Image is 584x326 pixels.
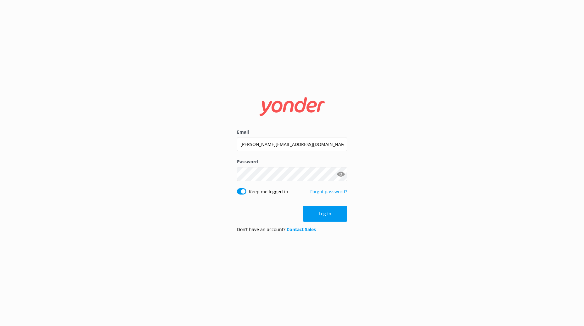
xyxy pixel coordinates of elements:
[287,226,316,232] a: Contact Sales
[237,137,347,151] input: user@emailaddress.com
[237,129,347,136] label: Email
[334,168,347,180] button: Show password
[237,226,316,233] p: Don’t have an account?
[303,206,347,222] button: Log in
[310,189,347,195] a: Forgot password?
[237,158,347,165] label: Password
[249,188,288,195] label: Keep me logged in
